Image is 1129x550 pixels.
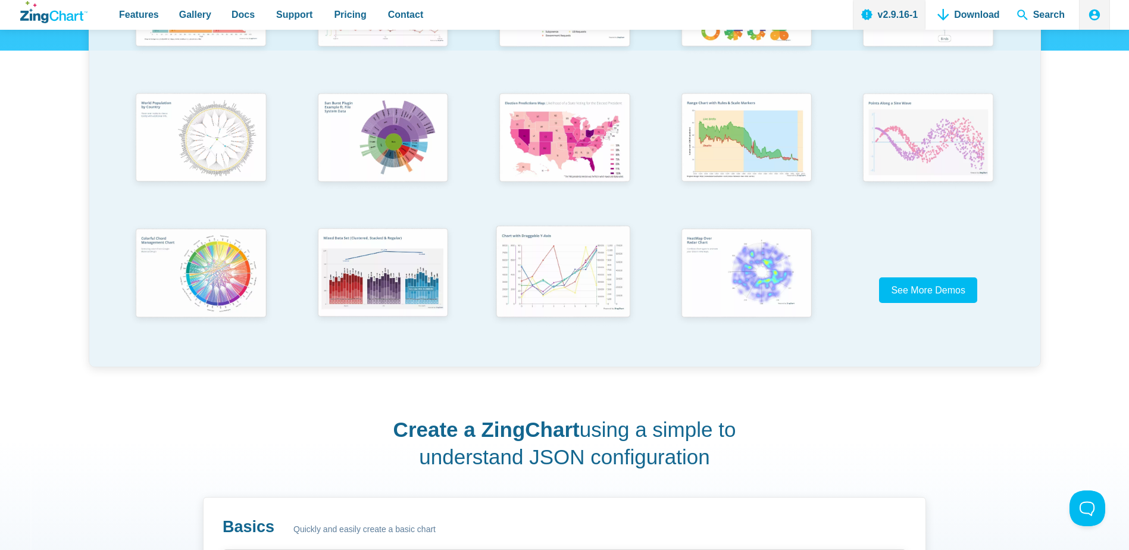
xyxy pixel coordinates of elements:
span: Gallery [179,7,211,23]
a: Election Predictions Map [474,87,656,223]
h2: using a simple to understand JSON configuration [390,416,739,470]
span: See More Demos [891,285,965,295]
a: Mixed Data Set (Clustered, Stacked, and Regular) [292,223,474,358]
img: Mixed Data Set (Clustered, Stacked, and Regular) [310,223,455,326]
strong: Create a ZingChart [393,418,580,441]
img: Heatmap Over Radar Chart [674,223,819,327]
span: Support [276,7,312,23]
a: Points Along a Sine Wave [837,87,1019,223]
iframe: Toggle Customer Support [1069,490,1105,526]
img: Chart with Draggable Y-Axis [489,220,639,327]
a: See More Demos [879,277,977,303]
a: Range Chart with Rultes & Scale Markers [655,87,837,223]
a: Chart with Draggable Y-Axis [474,223,656,358]
img: World Population by Country [128,87,273,192]
span: Pricing [334,7,366,23]
img: Points Along a Sine Wave [855,87,1000,191]
img: Election Predictions Map [492,87,637,191]
span: Contact [388,7,424,23]
a: Colorful Chord Management Chart [110,223,292,358]
img: Colorful Chord Management Chart [128,223,273,327]
h3: Basics [223,517,274,537]
a: ZingChart Logo. Click to return to the homepage [20,1,87,23]
a: Sun Burst Plugin Example ft. File System Data [292,87,474,223]
a: World Population by Country [110,87,292,223]
img: Sun Burst Plugin Example ft. File System Data [310,87,455,191]
a: Heatmap Over Radar Chart [655,223,837,358]
img: Range Chart with Rultes & Scale Markers [674,87,819,192]
span: Docs [232,7,255,23]
span: Features [119,7,159,23]
span: Quickly and easily create a basic chart [293,523,436,537]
